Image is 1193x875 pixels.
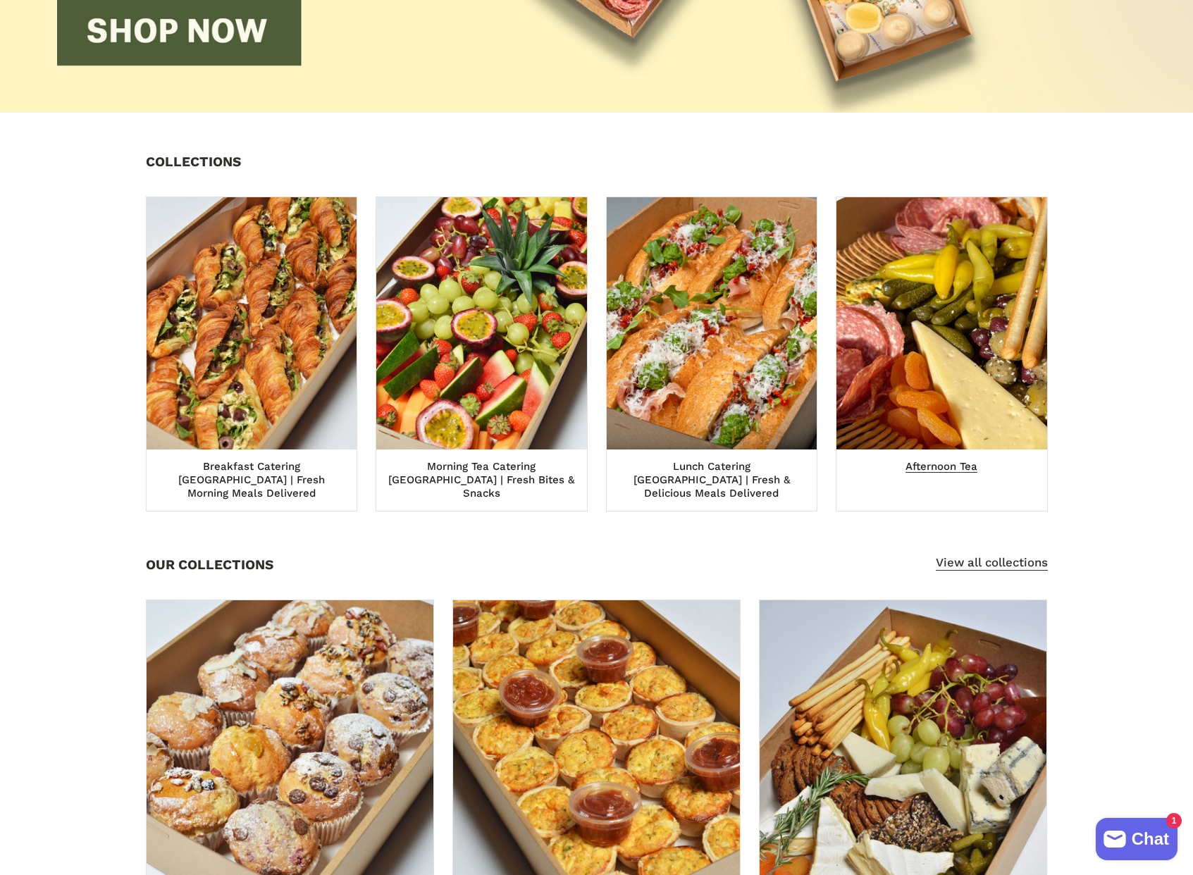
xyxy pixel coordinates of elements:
img: Lunch Catering Sydney | Fresh & Delicious Meals Delivered [607,197,817,449]
span: Afternoon Tea [905,460,977,475]
a: Breakfast Catering Sydney | Fresh Morning Meals Delivered Breakfast Catering [GEOGRAPHIC_DATA] | ... [147,197,357,510]
img: Morning Tea Catering Sydney | Fresh Bites & Snacks [376,197,587,449]
h2: OUR COLLECTIONS [146,558,273,571]
a: Morning Tea Catering Sydney | Fresh Bites & Snacks Morning Tea Catering [GEOGRAPHIC_DATA] | Fresh... [376,197,587,510]
a: Afternoon Tea Afternoon Tea [836,197,1047,510]
h2: COLLECTIONS [146,155,241,168]
img: Breakfast Catering Sydney | Fresh Morning Meals Delivered [147,197,357,449]
inbox-online-store-chat: Shopify online store chat [1092,818,1182,864]
a: View all collections [936,555,1048,571]
span: Morning Tea Catering [GEOGRAPHIC_DATA] | Fresh Bites & Snacks [388,460,574,502]
img: Afternoon Tea [826,185,1057,462]
span: Lunch Catering [GEOGRAPHIC_DATA] | Fresh & Delicious Meals Delivered [633,460,790,502]
span: Breakfast Catering [GEOGRAPHIC_DATA] | Fresh Morning Meals Delivered [178,460,325,502]
a: Lunch Catering Sydney | Fresh & Delicious Meals Delivered Lunch Catering [GEOGRAPHIC_DATA] | Fres... [607,197,817,510]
